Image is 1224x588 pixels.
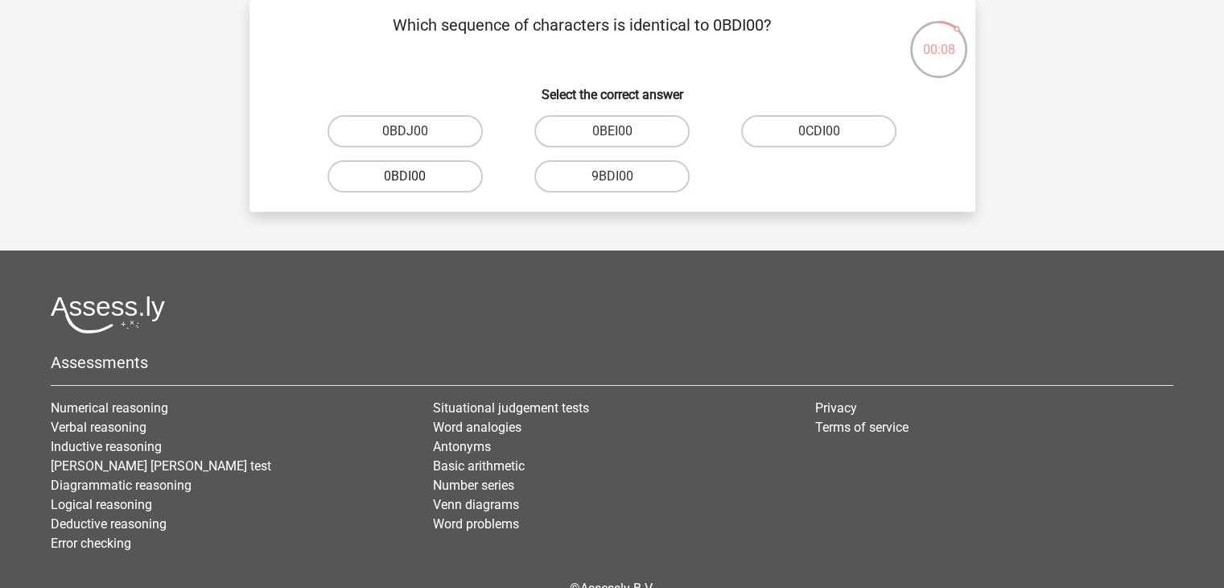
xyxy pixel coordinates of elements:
[328,115,483,147] label: 0BDJ00
[51,296,165,333] img: Assessly logo
[51,353,1173,372] h5: Assessments
[433,439,491,454] a: Antonyms
[275,13,889,61] p: Which sequence of characters is identical to 0BDI00?
[51,536,131,551] a: Error checking
[51,420,146,435] a: Verbal reasoning
[909,19,969,60] div: 00:08
[534,160,690,193] label: 9BDI00
[534,115,690,147] label: 0BEI00
[275,74,950,102] h6: Select the correct answer
[328,160,483,193] label: 0BDI00
[433,497,519,512] a: Venn diagrams
[51,458,271,474] a: [PERSON_NAME] [PERSON_NAME] test
[433,400,589,416] a: Situational judgement tests
[433,516,519,532] a: Word problems
[433,478,514,493] a: Number series
[433,420,521,435] a: Word analogies
[51,516,167,532] a: Deductive reasoning
[815,400,857,416] a: Privacy
[741,115,896,147] label: 0CDI00
[51,497,152,512] a: Logical reasoning
[51,478,192,493] a: Diagrammatic reasoning
[51,439,162,454] a: Inductive reasoning
[51,400,168,416] a: Numerical reasoning
[433,458,525,474] a: Basic arithmetic
[815,420,909,435] a: Terms of service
